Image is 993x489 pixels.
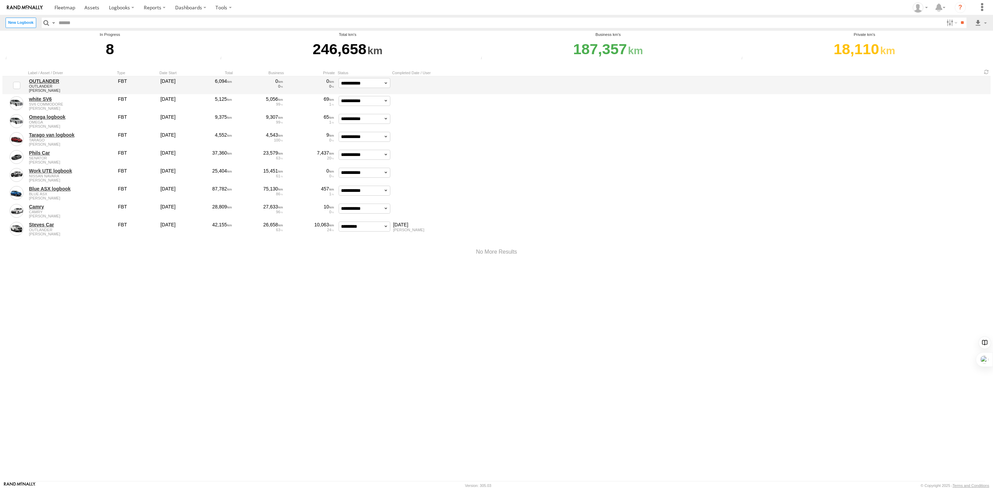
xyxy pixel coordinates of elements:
div: 0 [237,84,283,88]
select: Camry CAMRY [PERSON_NAME] fbt [DATE] 28,809 27,633 96 10 0 [339,204,390,214]
div: Total Trips Distance [218,37,477,61]
select: Omega logbook OMEGA [PERSON_NAME] fbt [DATE] 9,375 9,307 99 65 1 [339,114,390,124]
span: BLUE ASX [29,192,113,196]
span: [PERSON_NAME] [29,106,60,110]
span: SV6 COMMODORE [29,102,113,106]
a: Terms and Conditions [953,483,989,488]
select: Blue ASX logbook BLUE ASX [PERSON_NAME] fbt [DATE] 87,782 75,130 86 457 1 [339,186,390,196]
select: Steves Car OUTLANDER [PERSON_NAME] fbt [DATE] 42,155 26,658 63 10,063 24 [DATE] [PERSON_NAME] [339,222,390,232]
select: OUTLANDER OUTLANDER [PERSON_NAME] fbt [DATE] 6,094 0 0 0 0 [339,78,390,88]
select: Tarago van logbook TARAGO [PERSON_NAME] fbt [DATE] 4,552 4,543 100 9 0 [339,132,390,142]
span: NISSAN NAVARA [29,174,113,178]
div: 42,155 [184,221,233,237]
div: fbt [117,167,151,183]
div: 23,579 [263,150,283,156]
div: 61 [237,174,283,178]
div: 0 [288,84,334,88]
div: Total km's [218,32,477,38]
div: Total Private Trips Distance [739,37,990,61]
div: Stephen Sherry [910,2,930,13]
div: 28,809 [184,203,233,219]
span: Completed Date / User [392,70,447,75]
div: 63 [237,156,283,160]
div: Total business trips distance [479,56,489,61]
select: Phils Car SENATOR [PERSON_NAME] fbt [DATE] 37,360 23,579 63 7,437 20 [339,150,390,160]
span: OUTLANDER [29,84,113,88]
div: 99 [237,102,283,106]
div: 63 [237,228,283,232]
span: CAMRY [29,210,113,214]
div: Business km's [479,32,738,38]
div: 15,451 [263,168,283,174]
div: fbt [117,77,151,94]
span: [DATE] [393,222,446,228]
div: 100 [237,138,283,142]
div: Total private trips distance [739,56,750,61]
div: 6,094 [184,77,233,94]
div: 10 [324,204,334,210]
a: Omega logbook [29,114,113,120]
span: Business [235,70,284,75]
div: 0 [288,174,334,178]
a: Click to Edit Logbook Details [10,204,23,218]
div: [DATE] [154,95,182,111]
div: Total Business Trips Distance [479,37,738,61]
div: 4,543 [266,132,283,138]
a: OUTLANDER [29,78,113,84]
div: fbt [117,113,151,129]
div: Private km's [739,32,990,38]
span: Date Start [154,70,182,75]
a: Click to Edit Logbook Details [10,222,23,236]
a: Click to Edit Logbook Details [10,96,23,110]
label: Export results as... [972,18,987,28]
div: [DATE] [154,77,182,94]
div: [DATE] [154,131,182,147]
div: [DATE] [154,203,182,219]
div: Total Logbooks which is in progres [3,56,14,61]
div: 99 [237,120,283,124]
div: 24 [288,228,334,232]
span: OMEGA [29,120,113,124]
span: Label / Asset / Driver [28,70,114,75]
a: Steves Car [29,222,113,228]
div: 87,782 [184,185,233,201]
div: 20 [288,156,334,160]
div: 37,360 [184,149,233,165]
a: Click to Edit Logbook Details [10,132,23,146]
div: 0 [327,168,334,174]
div: 10,063 [314,222,334,228]
span: [PERSON_NAME] [393,228,424,232]
a: Camry [29,204,113,210]
span: OUTLANDER [29,228,113,232]
a: Work UTE logbook [29,168,113,174]
label: Search Filter Options [944,18,959,28]
span: [PERSON_NAME] [29,214,60,218]
a: Click to Edit Logbook Details [10,168,23,182]
div: Version: 305.03 [465,483,491,488]
span: Total [184,70,233,75]
div: fbt [117,185,151,201]
span: [PERSON_NAME] [29,160,60,164]
select: white SV6 SV6 COMMODORE [PERSON_NAME] fbt [DATE] 5,125 5,056 99 69 1 [339,96,390,106]
div: [DATE] [154,149,182,165]
div: [DATE] [154,113,182,129]
a: white SV6 [29,96,113,102]
div: 26,658 [263,222,283,228]
div: fbt [117,221,151,237]
div: fbt [117,95,151,111]
div: [DATE] [154,185,182,201]
div: In Progress [3,32,216,38]
span: SENATOR [29,156,113,160]
label: Search Query [51,18,56,28]
a: Click to Edit Logbook Details [10,186,23,200]
div: 5,125 [184,95,233,111]
span: [PERSON_NAME] [29,124,60,128]
a: Tarago van logbook [29,132,113,138]
div: 7,437 [317,150,334,156]
div: 0 [275,78,283,84]
div: 1 [288,120,334,124]
div: 9 [327,132,334,138]
a: Click to Edit Logbook Details [10,150,23,164]
div: 1 [288,102,334,106]
div: 75,130 [263,186,283,192]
